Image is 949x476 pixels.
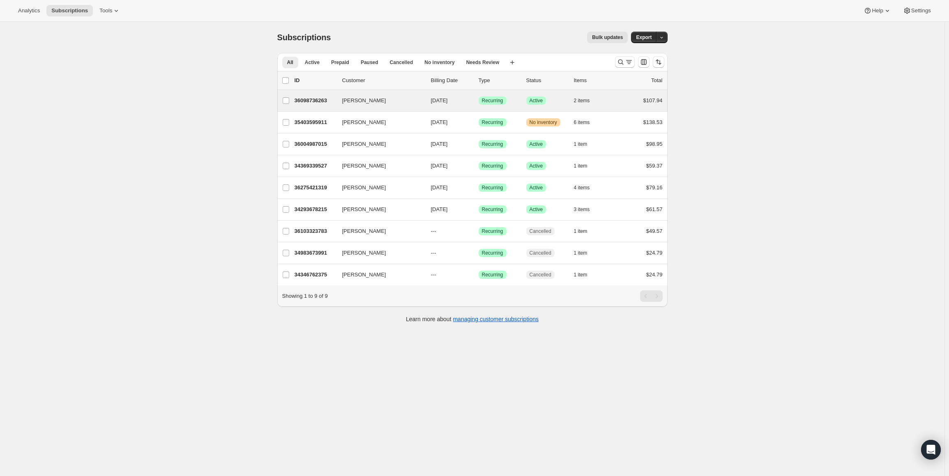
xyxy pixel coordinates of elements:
[482,184,503,191] span: Recurring
[615,56,635,68] button: Search and filter results
[638,56,650,68] button: Customize table column order and visibility
[342,140,386,148] span: [PERSON_NAME]
[337,225,419,238] button: [PERSON_NAME]
[574,141,587,147] span: 1 item
[482,206,503,213] span: Recurring
[482,163,503,169] span: Recurring
[482,119,503,126] span: Recurring
[431,250,436,256] span: ---
[295,249,336,257] p: 34983673991
[342,249,386,257] span: [PERSON_NAME]
[431,141,448,147] span: [DATE]
[295,247,663,259] div: 34983673991[PERSON_NAME]---SuccessRecurringCancelled1 item$24.79
[643,97,663,103] span: $107.94
[653,56,664,68] button: Sort the results
[530,250,551,256] span: Cancelled
[431,184,448,191] span: [DATE]
[295,184,336,192] p: 36275421319
[431,119,448,125] span: [DATE]
[574,138,597,150] button: 1 item
[295,140,336,148] p: 36004987015
[646,250,663,256] span: $24.79
[295,205,336,214] p: 34293678215
[342,227,386,235] span: [PERSON_NAME]
[431,163,448,169] span: [DATE]
[592,34,623,41] span: Bulk updates
[99,7,112,14] span: Tools
[482,97,503,104] span: Recurring
[631,32,656,43] button: Export
[482,250,503,256] span: Recurring
[574,160,597,172] button: 1 item
[18,7,40,14] span: Analytics
[295,227,336,235] p: 36103323783
[337,159,419,172] button: [PERSON_NAME]
[530,184,543,191] span: Active
[282,292,328,300] p: Showing 1 to 9 of 9
[574,119,590,126] span: 6 items
[331,59,349,66] span: Prepaid
[305,59,320,66] span: Active
[574,206,590,213] span: 3 items
[295,182,663,193] div: 36275421319[PERSON_NAME][DATE]SuccessRecurringSuccessActive4 items$79.16
[574,250,587,256] span: 1 item
[574,247,597,259] button: 1 item
[342,271,386,279] span: [PERSON_NAME]
[574,117,599,128] button: 6 items
[651,76,662,85] p: Total
[640,290,663,302] nav: Pagination
[295,269,663,281] div: 34346762375[PERSON_NAME]---SuccessRecurringCancelled1 item$24.79
[342,118,386,126] span: [PERSON_NAME]
[574,269,597,281] button: 1 item
[636,34,652,41] span: Export
[287,59,293,66] span: All
[921,440,941,460] div: Open Intercom Messenger
[574,163,587,169] span: 1 item
[530,228,551,235] span: Cancelled
[574,228,587,235] span: 1 item
[526,76,567,85] p: Status
[295,97,336,105] p: 36098736263
[337,246,419,260] button: [PERSON_NAME]
[646,184,663,191] span: $79.16
[646,163,663,169] span: $59.37
[482,228,503,235] span: Recurring
[342,76,424,85] p: Customer
[295,225,663,237] div: 36103323783[PERSON_NAME]---SuccessRecurringCancelled1 item$49.57
[431,271,436,278] span: ---
[295,138,663,150] div: 36004987015[PERSON_NAME][DATE]SuccessRecurringSuccessActive1 item$98.95
[295,271,336,279] p: 34346762375
[530,97,543,104] span: Active
[295,204,663,215] div: 34293678215[PERSON_NAME][DATE]SuccessRecurringSuccessActive3 items$61.57
[295,95,663,106] div: 36098736263[PERSON_NAME][DATE]SuccessRecurringSuccessActive2 items$107.94
[646,228,663,234] span: $49.57
[574,95,599,106] button: 2 items
[295,76,336,85] p: ID
[530,141,543,147] span: Active
[431,97,448,103] span: [DATE]
[898,5,936,16] button: Settings
[453,316,539,322] a: managing customer subscriptions
[431,76,472,85] p: Billing Date
[482,271,503,278] span: Recurring
[337,138,419,151] button: [PERSON_NAME]
[646,271,663,278] span: $24.79
[337,181,419,194] button: [PERSON_NAME]
[574,204,599,215] button: 3 items
[872,7,883,14] span: Help
[574,225,597,237] button: 1 item
[342,162,386,170] span: [PERSON_NAME]
[587,32,628,43] button: Bulk updates
[295,117,663,128] div: 35403595911[PERSON_NAME][DATE]SuccessRecurringWarningNo inventory6 items$138.53
[406,315,539,323] p: Learn more about
[574,182,599,193] button: 4 items
[342,97,386,105] span: [PERSON_NAME]
[574,184,590,191] span: 4 items
[390,59,413,66] span: Cancelled
[337,268,419,281] button: [PERSON_NAME]
[530,119,557,126] span: No inventory
[277,33,331,42] span: Subscriptions
[295,162,336,170] p: 34369339527
[431,228,436,234] span: ---
[342,184,386,192] span: [PERSON_NAME]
